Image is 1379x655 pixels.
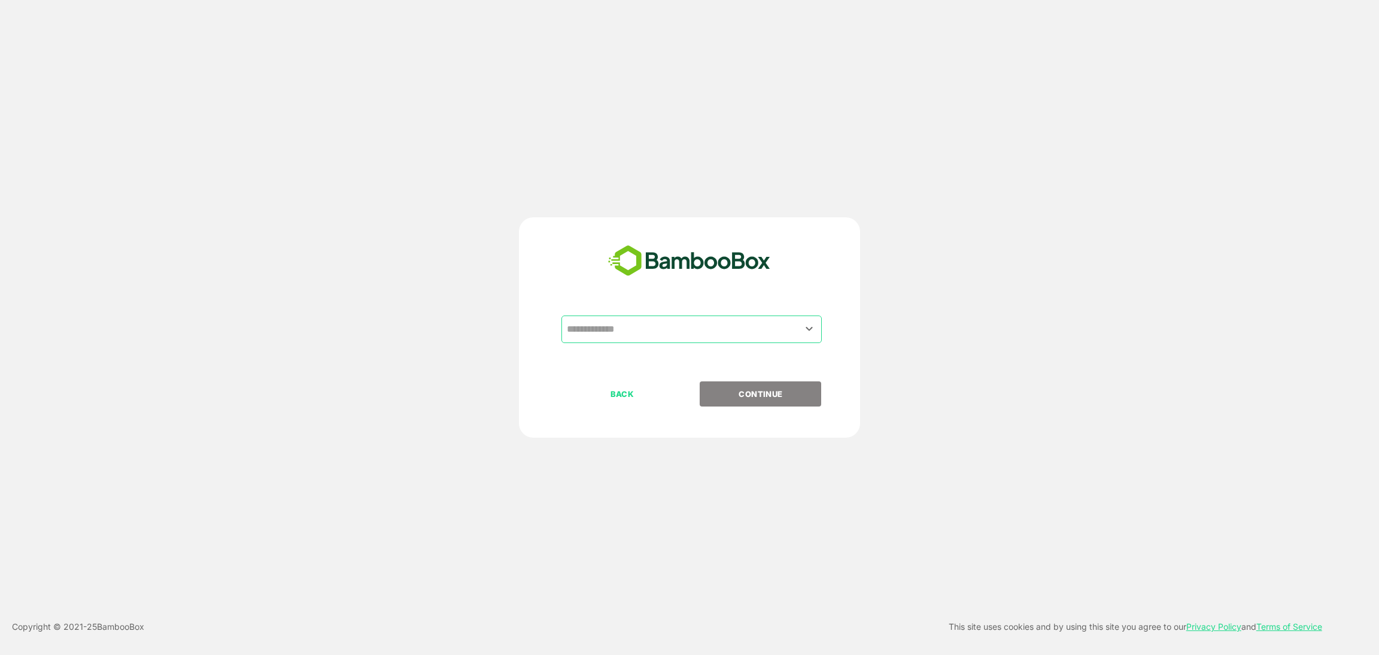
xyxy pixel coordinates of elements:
button: BACK [561,381,683,407]
button: CONTINUE [700,381,821,407]
p: Copyright © 2021- 25 BambooBox [12,620,144,634]
button: Open [801,321,818,337]
p: This site uses cookies and by using this site you agree to our and [949,620,1322,634]
img: bamboobox [602,241,777,281]
a: Privacy Policy [1186,621,1241,632]
a: Terms of Service [1256,621,1322,632]
p: CONTINUE [701,387,821,401]
p: BACK [563,387,682,401]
